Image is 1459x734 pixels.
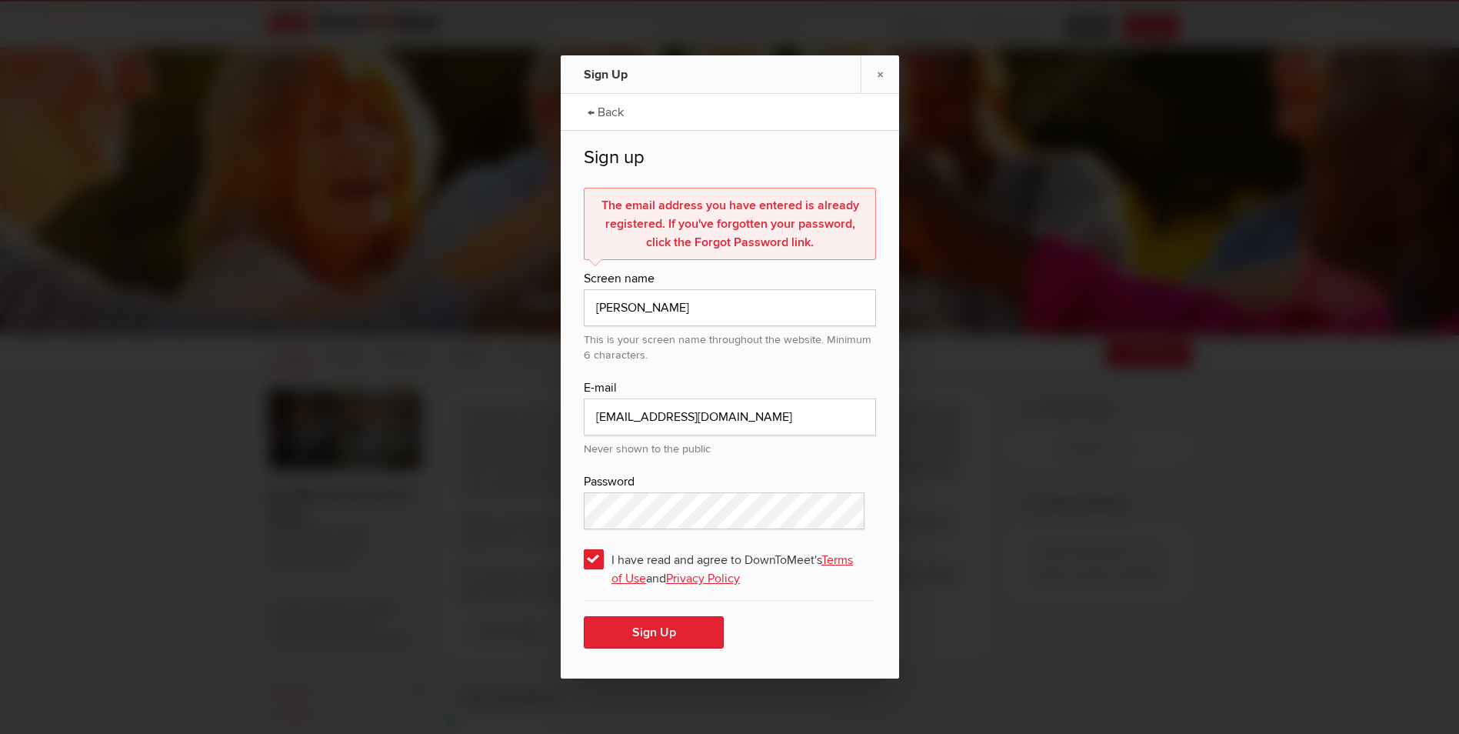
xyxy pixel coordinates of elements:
[584,289,876,326] input: e.g. John Smith or John S.
[584,399,876,435] input: email@address.com
[611,552,853,586] a: Terms of Use
[584,435,876,457] div: Never shown to the public
[584,269,876,289] div: Screen name
[584,188,876,260] div: The email address you have entered is already registered. If you've forgotten your password, clic...
[580,92,631,130] a: ← Back
[861,55,899,93] a: ×
[584,616,724,649] button: Sign Up
[584,326,876,363] div: This is your screen name throughout the website. Minimum 6 characters.
[666,571,740,586] a: Privacy Policy
[584,545,876,572] span: I have read and agree to DownToMeet's and
[584,379,876,399] div: E-mail
[584,55,753,94] div: Sign Up
[584,146,876,178] h2: Sign up
[584,472,876,492] div: Password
